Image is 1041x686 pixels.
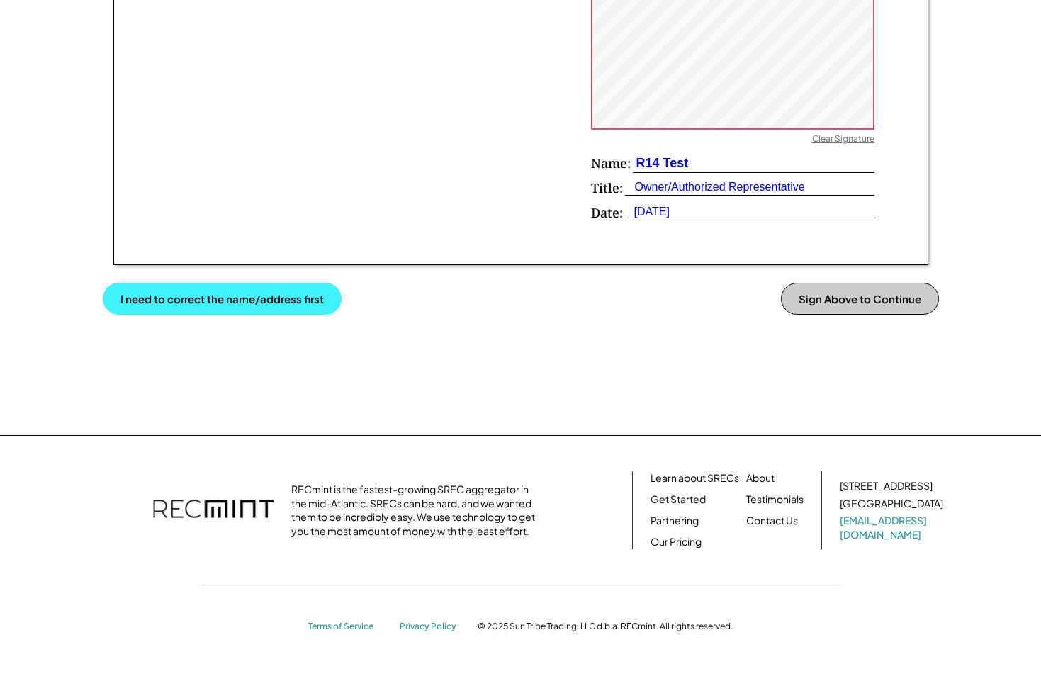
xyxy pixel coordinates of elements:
a: Partnering [651,514,699,528]
div: [GEOGRAPHIC_DATA] [840,497,943,511]
div: Date: [591,204,623,222]
a: Our Pricing [651,535,702,549]
div: Clear Signature [812,133,874,147]
a: Get Started [651,493,706,507]
button: Sign Above to Continue [781,283,939,315]
div: RECmint is the fastest-growing SREC aggregator in the mid-Atlantic. SRECs can be hard, and we wan... [291,483,543,538]
div: [STREET_ADDRESS] [840,479,933,493]
a: About [746,471,775,485]
button: I need to correct the name/address first [103,283,342,315]
a: [EMAIL_ADDRESS][DOMAIN_NAME] [840,514,946,541]
a: Terms of Service [308,621,386,633]
div: [DATE] [625,204,670,220]
a: Contact Us [746,514,798,528]
div: Name: [591,154,631,172]
a: Privacy Policy [400,621,463,633]
div: Title: [591,179,623,197]
div: © 2025 Sun Tribe Trading, LLC d.b.a. RECmint. All rights reserved. [478,621,733,632]
img: recmint-logotype%403x.png [153,485,274,535]
a: Testimonials [746,493,804,507]
div: Owner/Authorized Representative [625,179,805,195]
div: R14 Test [633,154,689,172]
a: Learn about SRECs [651,471,739,485]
